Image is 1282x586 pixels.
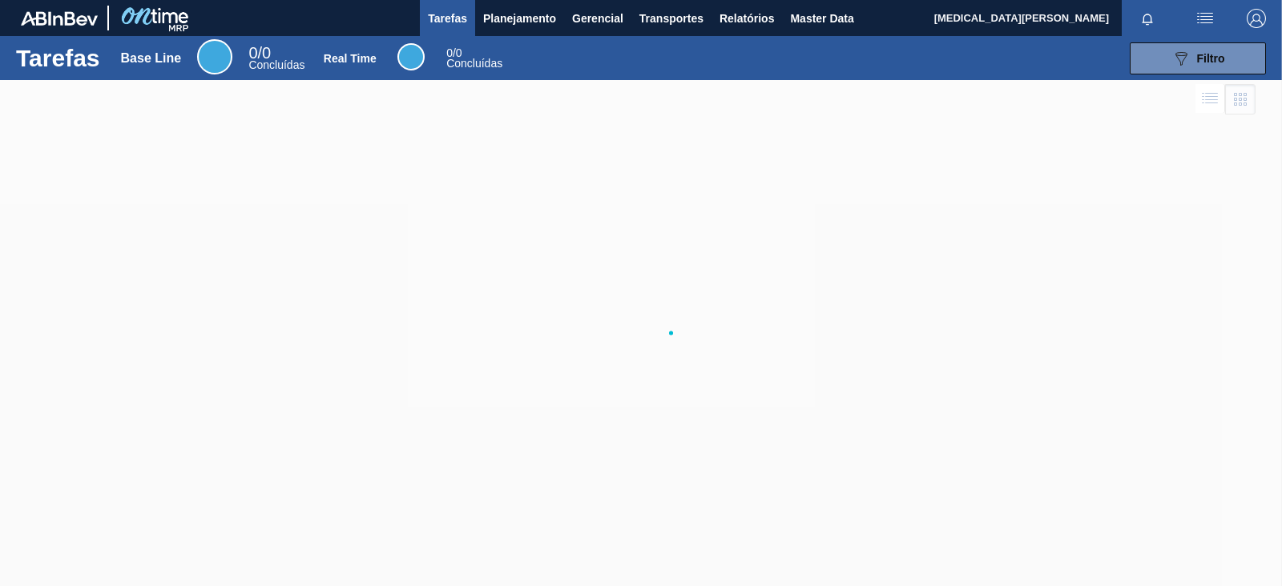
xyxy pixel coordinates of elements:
[248,46,304,70] div: Base Line
[197,39,232,74] div: Base Line
[483,9,556,28] span: Planejamento
[720,9,774,28] span: Relatórios
[446,46,462,59] span: / 0
[121,51,182,66] div: Base Line
[1247,9,1266,28] img: Logout
[397,43,425,70] div: Real Time
[572,9,623,28] span: Gerencial
[248,44,271,62] span: / 0
[790,9,853,28] span: Master Data
[324,52,377,65] div: Real Time
[446,48,502,69] div: Real Time
[428,9,467,28] span: Tarefas
[1130,42,1266,74] button: Filtro
[248,44,257,62] span: 0
[446,57,502,70] span: Concluídas
[1122,7,1173,30] button: Notificações
[1197,52,1225,65] span: Filtro
[16,49,100,67] h1: Tarefas
[1195,9,1215,28] img: userActions
[446,46,453,59] span: 0
[639,9,703,28] span: Transportes
[248,58,304,71] span: Concluídas
[21,11,98,26] img: TNhmsLtSVTkK8tSr43FrP2fwEKptu5GPRR3wAAAABJRU5ErkJggg==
